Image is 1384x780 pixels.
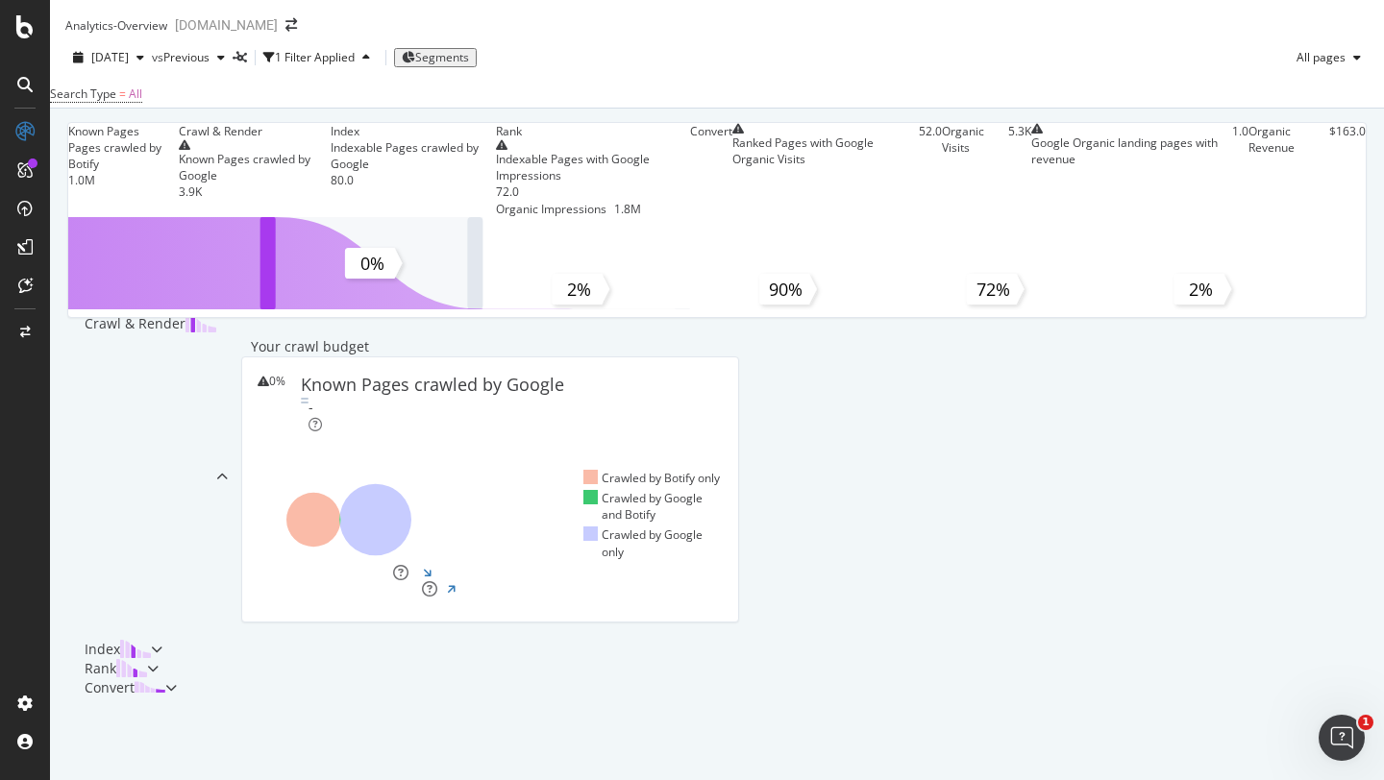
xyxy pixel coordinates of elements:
[301,398,309,403] img: Equal
[331,139,496,172] div: Indexable Pages crawled by Google
[185,314,216,332] img: block-icon
[1329,123,1366,217] div: $163.0
[116,659,147,677] img: block-icon
[179,151,330,183] div: Known Pages crawled by Google
[163,42,233,73] button: Previous
[85,659,116,678] div: Rank
[1232,123,1248,217] div: 1.0
[415,49,469,65] span: Segments
[496,201,606,217] div: Organic Impressions
[496,151,690,183] div: Indexable Pages with Google Impressions
[91,49,129,65] span: 2025 Aug. 8th
[65,17,167,34] div: Analytics - Overview
[129,85,142,102] span: All
[690,123,732,139] div: Convert
[394,48,477,67] button: Segments
[614,201,641,217] div: 1.8M
[1031,134,1232,167] div: Google Organic landing pages with revenue
[567,278,591,301] text: 2%
[65,42,152,73] button: [DATE]
[68,139,179,172] div: Pages crawled by Botify
[135,678,165,696] img: block-icon
[1008,123,1031,217] div: 5.3K
[496,183,690,200] div: 72.0
[120,640,151,658] img: block-icon
[769,278,803,301] text: 90%
[68,123,139,139] div: Known Pages
[179,123,262,139] div: Crawl & Render
[163,49,210,65] span: Previous
[1297,49,1346,65] span: All pages
[583,526,723,559] div: Crawled by Google only
[275,49,355,65] div: 1 Filter Applied
[251,337,369,356] div: Your crawl budget
[175,15,278,35] div: [DOMAIN_NAME]
[1319,715,1365,761] iframe: Intercom live chat
[179,183,330,200] div: 3.9K
[50,85,116,102] span: Search Type
[152,49,163,65] span: vs
[1248,123,1322,217] div: Organic Revenue
[360,252,384,275] text: 0%
[942,123,1001,217] div: Organic Visits
[919,123,942,217] div: 52.0
[331,123,359,139] div: Index
[269,373,301,433] div: 0%
[285,18,297,32] div: arrow-right-arrow-left
[85,640,120,659] div: Index
[1297,42,1369,73] button: All pages
[583,490,723,523] div: Crawled by Google and Botify
[496,123,522,139] div: Rank
[1358,715,1373,730] span: 1
[583,470,721,486] div: Crawled by Botify only
[331,172,496,188] div: 80.0
[68,172,179,188] div: 1.0M
[85,314,185,640] div: Crawl & Render
[309,398,313,417] div: -
[732,134,919,167] div: Ranked Pages with Google Organic Visits
[1189,278,1213,301] text: 2%
[263,42,378,73] button: 1 Filter Applied
[301,373,564,398] div: Known Pages crawled by Google
[976,278,1010,301] text: 72%
[119,85,126,102] span: =
[85,678,135,697] div: Convert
